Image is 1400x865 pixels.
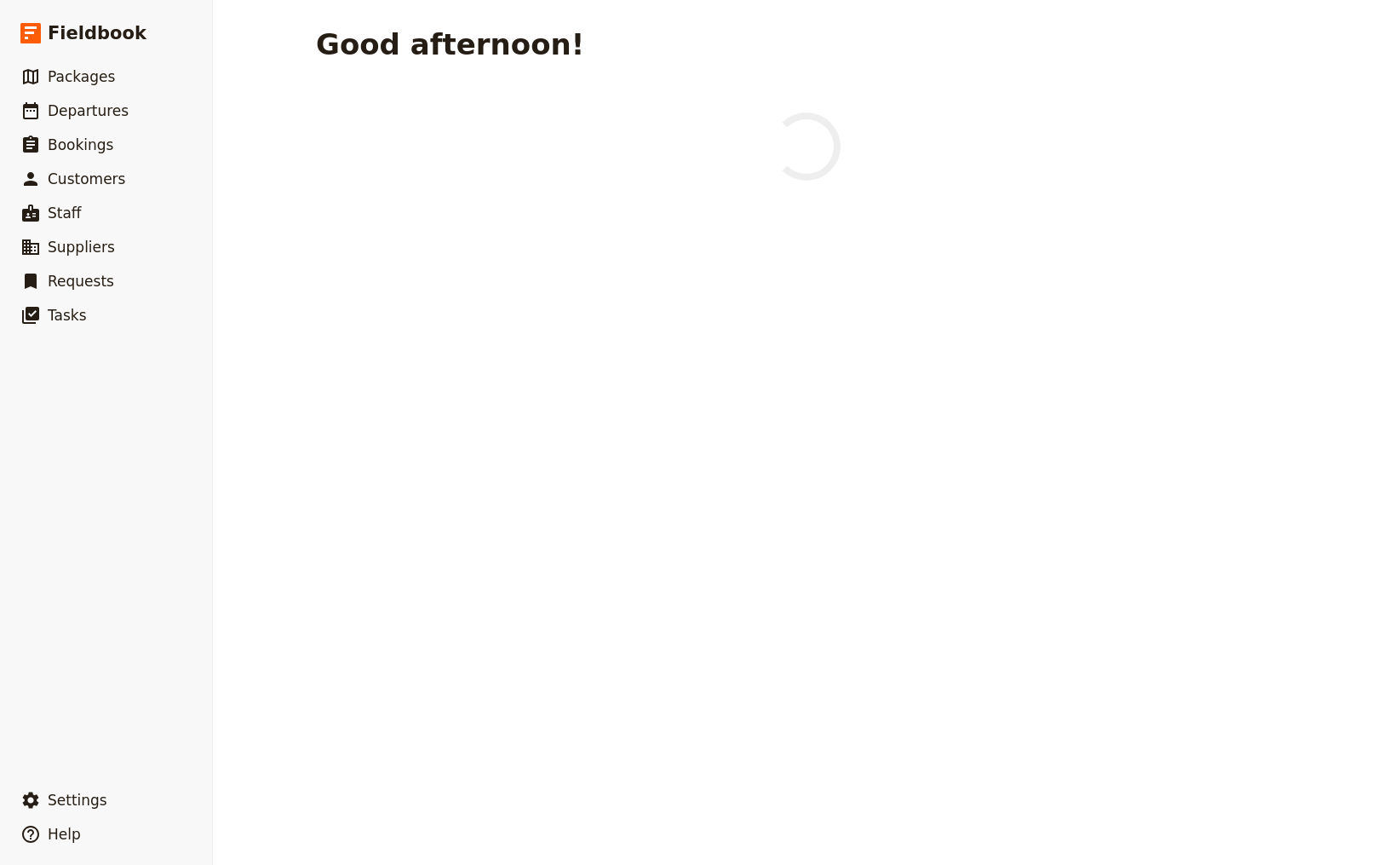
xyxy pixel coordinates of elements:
[48,20,146,46] span: Fieldbook
[48,68,115,85] span: Packages
[48,170,125,187] span: Customers
[48,239,115,256] span: Suppliers
[48,102,129,119] span: Departures
[48,826,81,843] span: Help
[48,136,113,153] span: Bookings
[48,205,82,222] span: Staff
[48,307,87,324] span: Tasks
[316,27,584,61] h1: Good afternoon!
[48,792,107,809] span: Settings
[48,273,114,290] span: Requests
